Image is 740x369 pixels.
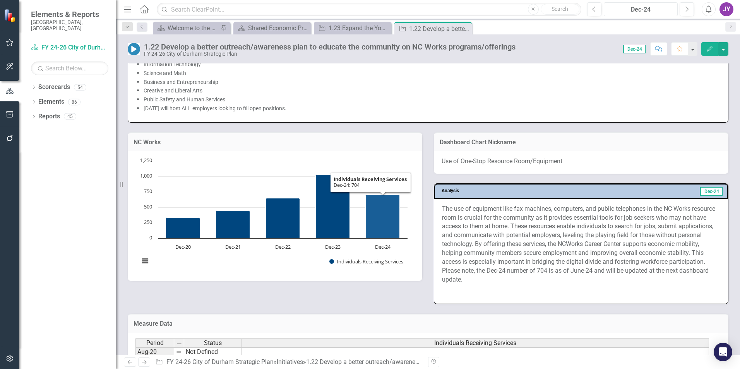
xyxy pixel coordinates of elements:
[144,219,152,226] text: 250
[31,43,108,52] a: FY 24-26 City of Durham Strategic Plan
[623,45,646,53] span: Dec-24
[144,61,201,67] span: Information Technology
[168,23,219,33] div: Welcome to the FY [DATE]-[DATE] Strategic Plan Landing Page!
[325,243,341,250] text: Dec-23
[134,320,723,327] h3: Measure Data
[144,51,516,57] div: FY 24-26 City of Durham Strategic Plan
[144,79,218,85] span: Business and Entrepreneurship
[64,113,76,120] div: 45
[541,4,579,15] button: Search
[434,340,516,347] span: Individuals Receiving Services
[442,205,720,286] p: The use of equipment like fax machines, computers, and public telephones in the NC Works resource...
[135,157,411,273] svg: Interactive chart
[306,358,600,366] div: 1.22 Develop a better outreach/awareness plan to educate the community on NC Works programs/offer...
[714,343,732,361] div: Open Intercom Messenger
[366,195,400,238] path: Dec-24, 704. Individuals Receiving Services.
[140,256,151,266] button: View chart menu, Chart
[155,23,219,33] a: Welcome to the FY [DATE]-[DATE] Strategic Plan Landing Page!
[175,243,191,250] text: Dec-20
[440,139,723,146] h3: Dashboard Chart Nickname
[140,172,152,179] text: 1,000
[235,23,309,33] a: Shared Economic Prosperity
[38,83,70,92] a: Scorecards
[409,24,470,34] div: 1.22 Develop a better outreach/awareness plan to educate the community on NC Works programs/offer...
[144,105,286,111] span: [DATE] will host ALL employers looking to fill open positions.
[375,243,391,250] text: Dec-24
[329,23,389,33] div: 1.23 Expand the Youth Works Program to better align youth talent pipeline to business needs
[204,340,222,347] span: Status
[277,358,303,366] a: Initiatives
[31,62,108,75] input: Search Below...
[144,188,152,195] text: 750
[31,10,108,19] span: Elements & Reports
[442,188,561,193] h3: Analysis
[176,340,182,347] img: 8DAGhfEEPCf229AAAAAElFTkSuQmCC
[4,9,17,22] img: ClearPoint Strategy
[134,139,416,146] h3: NC Works
[157,3,581,16] input: Search ClearPoint...
[248,23,309,33] div: Shared Economic Prosperity
[700,187,723,196] span: Dec-24
[74,84,86,91] div: 54
[275,243,291,250] text: Dec-22
[166,217,200,238] path: Dec-20, 333. Individuals Receiving Services.
[135,347,174,357] td: Aug-20
[166,358,274,366] a: FY 24-26 City of Durham Strategic Plan
[184,347,242,357] td: Not Defined
[144,96,225,102] span: Public Safety and Human Services
[225,243,241,250] text: Dec-21
[266,198,300,238] path: Dec-22, 650. Individuals Receiving Services.
[144,87,202,94] span: Creative and Liberal Arts
[552,6,568,12] span: Search
[68,99,81,105] div: 86
[149,234,152,241] text: 0
[606,5,675,14] div: Dec-24
[146,340,164,347] span: Period
[140,157,152,164] text: 1,250
[135,157,415,273] div: Chart. Highcharts interactive chart.
[128,43,140,55] img: In Progress
[176,349,182,355] img: 8DAGhfEEPCf229AAAAAElFTkSuQmCC
[144,43,516,51] div: 1.22 Develop a better outreach/awareness plan to educate the community on NC Works programs/offer...
[719,2,733,16] button: JY
[216,210,250,238] path: Dec-21, 446. Individuals Receiving Services.
[144,203,152,210] text: 500
[316,23,389,33] a: 1.23 Expand the Youth Works Program to better align youth talent pipeline to business needs
[38,112,60,121] a: Reports
[604,2,678,16] button: Dec-24
[144,70,186,76] span: Science and Math
[442,157,562,165] span: Use of One-Stop Resource Room/Equipment
[38,97,64,106] a: Elements
[316,174,350,238] path: Dec-23, 1,028. Individuals Receiving Services.
[155,358,422,367] div: » »
[31,19,108,32] small: [GEOGRAPHIC_DATA], [GEOGRAPHIC_DATA]
[329,258,404,265] button: Show Individuals Receiving Services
